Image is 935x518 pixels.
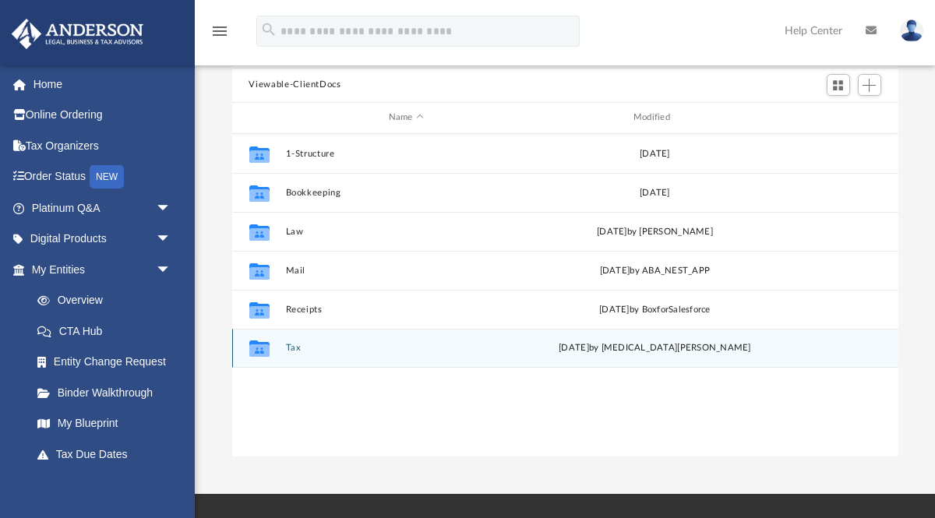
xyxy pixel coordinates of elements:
div: id [238,111,277,125]
button: Law [285,226,527,236]
button: Bookkeeping [285,187,527,197]
a: Binder Walkthrough [22,377,195,408]
div: NEW [90,165,124,189]
div: grid [232,134,898,457]
a: Home [11,69,195,100]
a: Tax Organizers [11,130,195,161]
button: Switch to Grid View [827,74,850,96]
a: Tax Due Dates [22,439,195,470]
button: Viewable-ClientDocs [249,78,340,92]
a: Order StatusNEW [11,161,195,193]
span: arrow_drop_down [156,192,187,224]
button: Tax [285,343,527,353]
a: Platinum Q&Aarrow_drop_down [11,192,195,224]
i: search [260,21,277,38]
a: Overview [22,285,195,316]
a: My Entitiesarrow_drop_down [11,254,195,285]
div: [DATE] by [PERSON_NAME] [534,224,775,238]
a: Online Ordering [11,100,195,131]
button: Mail [285,265,527,275]
div: [DATE] by BoxforSalesforce [534,302,775,316]
div: [DATE] by ABA_NEST_APP [534,263,775,277]
div: [DATE] [534,185,775,199]
a: My Blueprint [22,408,187,439]
div: Name [284,111,527,125]
img: Anderson Advisors Platinum Portal [7,19,148,49]
a: Digital Productsarrow_drop_down [11,224,195,255]
div: [DATE] [534,146,775,160]
a: menu [210,30,229,41]
div: id [782,111,891,125]
a: Entity Change Request [22,347,195,378]
button: Add [858,74,881,96]
img: User Pic [900,19,923,42]
span: arrow_drop_down [156,254,187,286]
span: arrow_drop_down [156,224,187,255]
i: menu [210,22,229,41]
div: Modified [533,111,775,125]
a: CTA Hub [22,315,195,347]
button: Receipts [285,304,527,314]
button: 1-Structure [285,148,527,158]
div: [DATE] by [MEDICAL_DATA][PERSON_NAME] [534,341,775,355]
